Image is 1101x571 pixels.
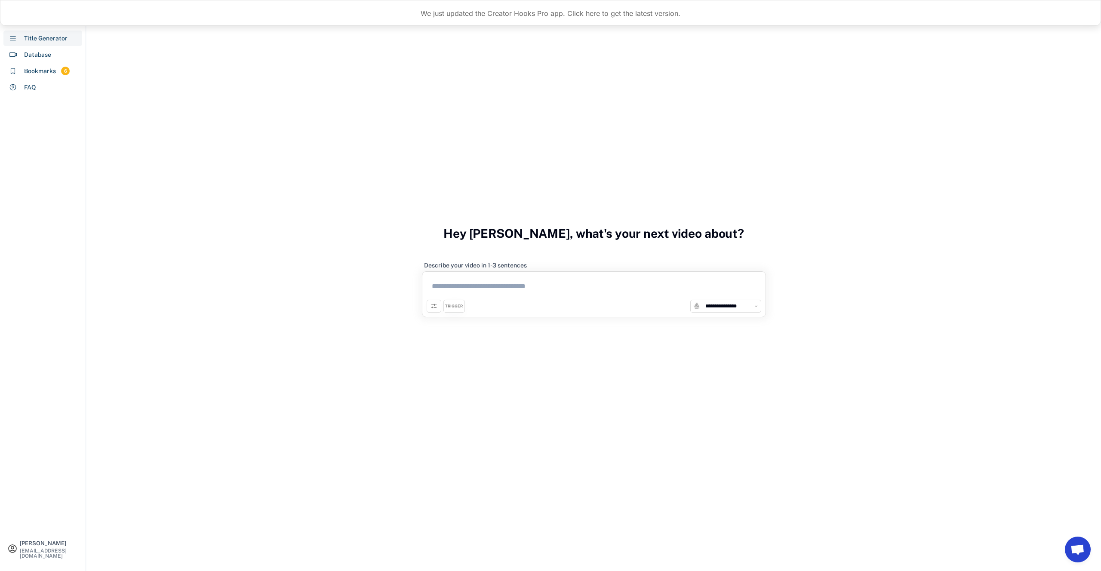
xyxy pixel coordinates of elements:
[445,304,463,309] div: TRIGGER
[20,548,78,559] div: [EMAIL_ADDRESS][DOMAIN_NAME]
[20,540,78,546] div: [PERSON_NAME]
[424,261,527,269] div: Describe your video in 1-3 sentences
[24,83,36,92] div: FAQ
[1065,537,1091,562] a: Bate-papo aberto
[24,34,68,43] div: Title Generator
[443,217,744,250] h3: Hey [PERSON_NAME], what's your next video about?
[24,50,51,59] div: Database
[693,302,701,310] img: channels4_profile.jpg
[24,67,56,76] div: Bookmarks
[61,68,70,75] div: 6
